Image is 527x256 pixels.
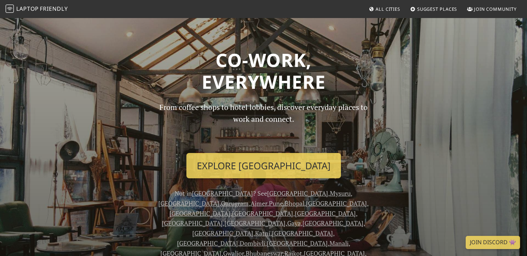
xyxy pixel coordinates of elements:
[272,229,333,237] a: [GEOGRAPHIC_DATA]
[376,6,400,12] span: All Cities
[295,209,356,217] a: [GEOGRAPHIC_DATA]
[302,219,363,227] a: [GEOGRAPHIC_DATA]
[466,236,520,249] a: Join Discord 👾
[269,199,283,207] a: Pune
[330,189,351,197] a: Mysuru
[464,3,519,15] a: Join Community
[39,49,488,93] h1: Co-work, Everywhere
[474,6,517,12] span: Join Community
[287,219,301,227] a: Gaya
[255,229,270,237] a: Katni
[366,3,403,15] a: All Cities
[232,209,293,217] a: [GEOGRAPHIC_DATA]
[16,5,39,12] span: Laptop
[177,239,238,247] a: [GEOGRAPHIC_DATA]
[330,239,349,247] a: Manali
[417,6,457,12] span: Suggest Places
[186,153,341,179] a: Explore [GEOGRAPHIC_DATA]
[267,239,328,247] a: [GEOGRAPHIC_DATA]
[407,3,460,15] a: Suggest Places
[192,189,253,197] a: [GEOGRAPHIC_DATA]
[6,3,68,15] a: LaptopFriendly LaptopFriendly
[251,199,267,207] a: Ajmer
[221,199,249,207] a: Gurugram
[267,189,328,197] a: [GEOGRAPHIC_DATA]
[40,5,68,12] span: Friendly
[158,199,219,207] a: [GEOGRAPHIC_DATA]
[240,239,265,247] a: Dombivli
[225,219,286,227] a: [GEOGRAPHIC_DATA]
[285,199,304,207] a: Bhopal
[306,199,367,207] a: [GEOGRAPHIC_DATA]
[153,101,374,147] p: From coffee shops to hotel lobbies, discover everyday places to work and connect.
[169,209,230,217] a: [GEOGRAPHIC_DATA]
[162,219,223,227] a: [GEOGRAPHIC_DATA]
[192,229,253,237] a: [GEOGRAPHIC_DATA]
[6,5,14,13] img: LaptopFriendly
